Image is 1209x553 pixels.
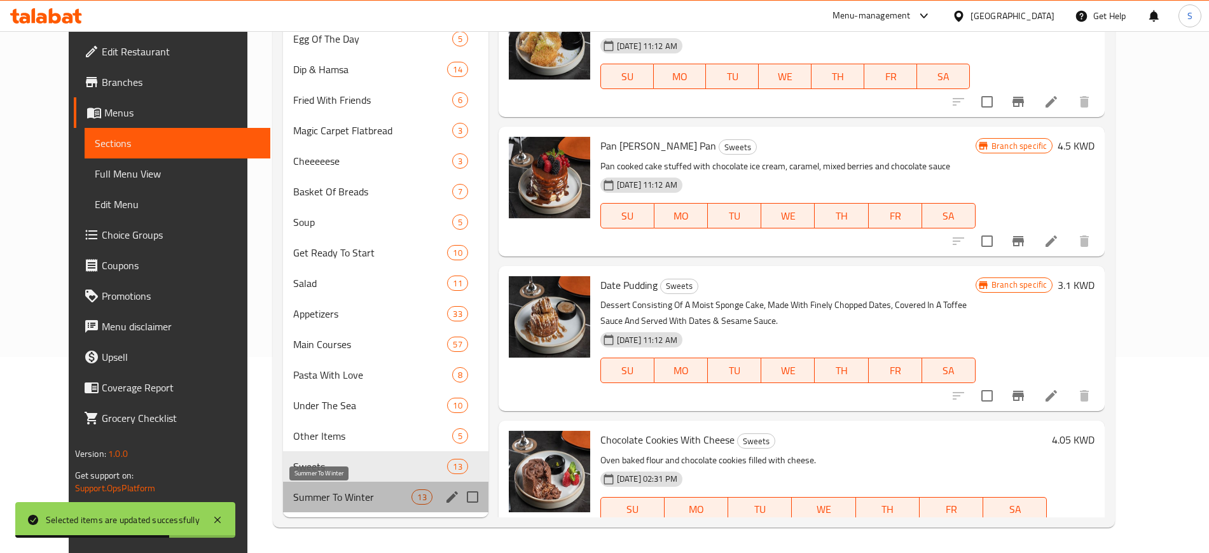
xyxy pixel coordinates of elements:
[971,9,1054,23] div: [GEOGRAPHIC_DATA]
[412,491,431,503] span: 13
[874,361,917,380] span: FR
[986,279,1052,291] span: Branch specific
[600,430,735,449] span: Chocolate Cookies With Cheese
[869,358,922,383] button: FR
[654,203,708,228] button: MO
[293,337,448,352] span: Main Courses
[293,214,452,230] div: Soup
[820,207,863,225] span: TH
[974,88,1000,115] span: Select to update
[452,153,468,169] div: items
[448,461,467,473] span: 13
[1069,226,1100,256] button: delete
[85,189,270,220] a: Edit Menu
[293,276,448,291] span: Salad
[102,319,260,334] span: Menu disclaimer
[283,360,488,390] div: Pasta With Love8
[1069,381,1100,411] button: delete
[920,497,983,522] button: FR
[102,227,260,242] span: Choice Groups
[453,430,467,442] span: 5
[761,358,815,383] button: WE
[719,139,757,155] div: Sweets
[922,358,976,383] button: SA
[600,203,654,228] button: SU
[102,380,260,395] span: Coverage Report
[606,500,660,519] span: SU
[283,451,488,482] div: Sweets13
[74,372,270,403] a: Coverage Report
[766,361,810,380] span: WE
[283,24,488,54] div: Egg Of The Day5
[453,125,467,137] span: 3
[102,288,260,304] span: Promotions
[102,349,260,365] span: Upsell
[74,250,270,281] a: Coupons
[815,203,868,228] button: TH
[104,105,260,120] span: Menus
[75,445,106,462] span: Version:
[606,67,649,86] span: SU
[1052,431,1095,449] h6: 4.05 KWD
[85,128,270,158] a: Sections
[922,67,965,86] span: SA
[293,245,448,260] span: Get Ready To Start
[612,473,682,485] span: [DATE] 02:31 PM
[74,342,270,372] a: Upsell
[861,500,915,519] span: TH
[713,207,756,225] span: TU
[448,247,467,259] span: 10
[453,155,467,167] span: 3
[293,306,448,321] span: Appetizers
[283,146,488,176] div: Cheeeeese3
[74,311,270,342] a: Menu disclaimer
[856,497,920,522] button: TH
[448,339,467,351] span: 57
[922,203,976,228] button: SA
[283,268,488,298] div: Salad11
[612,40,682,52] span: [DATE] 11:12 AM
[738,434,775,449] span: Sweets
[448,277,467,290] span: 11
[447,62,467,77] div: items
[283,482,488,512] div: Summer To Winter13edit
[452,31,468,46] div: items
[443,487,462,507] button: edit
[1003,381,1033,411] button: Branch-specific-item
[817,67,859,86] span: TH
[869,203,922,228] button: FR
[660,361,703,380] span: MO
[600,276,658,295] span: Date Pudding
[812,64,864,89] button: TH
[864,64,917,89] button: FR
[815,358,868,383] button: TH
[452,214,468,230] div: items
[509,276,590,358] img: Date Pudding
[293,367,452,382] div: Pasta With Love
[660,207,703,225] span: MO
[283,237,488,268] div: Get Ready To Start10
[75,480,156,496] a: Support.OpsPlatform
[600,136,716,155] span: Pan [PERSON_NAME] Pan
[85,158,270,189] a: Full Menu View
[283,115,488,146] div: Magic Carpet Flatbread3
[453,369,467,381] span: 8
[283,329,488,360] div: Main Courses57
[293,398,448,413] div: Under The Sea
[448,400,467,412] span: 10
[711,67,754,86] span: TU
[102,44,260,59] span: Edit Restaurant
[293,62,448,77] span: Dip & Hamsa
[74,67,270,97] a: Branches
[925,500,978,519] span: FR
[293,153,452,169] div: Cheeeeese
[293,123,452,138] span: Magic Carpet Flatbread
[708,203,761,228] button: TU
[74,36,270,67] a: Edit Restaurant
[661,279,698,293] span: Sweets
[670,500,723,519] span: MO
